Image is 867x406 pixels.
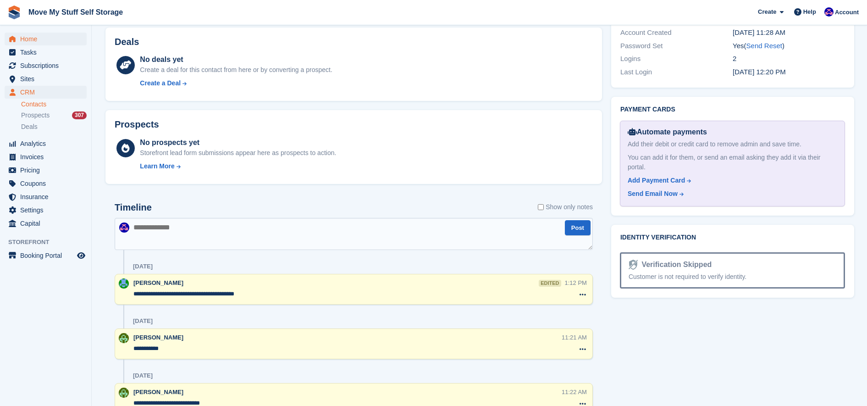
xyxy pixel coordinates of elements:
a: menu [5,72,87,85]
div: Account Created [620,28,733,38]
div: [DATE] [133,317,153,325]
span: Insurance [20,190,75,203]
span: Tasks [20,46,75,59]
h2: Deals [115,37,139,47]
img: Dan [119,278,129,289]
a: menu [5,150,87,163]
div: 2 [733,54,845,64]
a: menu [5,204,87,217]
span: CRM [20,86,75,99]
h2: Timeline [115,202,152,213]
span: Subscriptions [20,59,75,72]
span: Account [835,8,859,17]
div: [DATE] [133,263,153,270]
a: menu [5,164,87,177]
span: Pricing [20,164,75,177]
a: Learn More [140,161,336,171]
img: Jade Whetnall [119,222,129,233]
a: menu [5,177,87,190]
span: Help [803,7,816,17]
span: Coupons [20,177,75,190]
div: Last Login [620,67,733,78]
a: Add Payment Card [628,176,834,185]
div: 11:22 AM [562,388,587,396]
span: [PERSON_NAME] [133,279,183,286]
a: menu [5,249,87,262]
img: Joel Booth [119,333,129,343]
div: 11:21 AM [562,333,587,342]
a: menu [5,33,87,45]
a: Prospects 307 [21,111,87,120]
img: stora-icon-8386f47178a22dfd0bd8f6a31ec36ba5ce8667c1dd55bd0f319d3a0aa187defe.svg [7,6,21,19]
span: Sites [20,72,75,85]
span: Capital [20,217,75,230]
a: menu [5,137,87,150]
span: Booking Portal [20,249,75,262]
input: Show only notes [538,202,544,212]
a: menu [5,59,87,72]
div: 307 [72,111,87,119]
div: Create a Deal [140,78,181,88]
time: 2024-10-08 11:20:28 UTC [733,68,786,76]
div: Password Set [620,41,733,51]
a: Send Reset [746,42,782,50]
h2: Payment cards [620,106,845,113]
span: Analytics [20,137,75,150]
button: Post [565,220,591,235]
div: No deals yet [140,54,332,65]
span: Prospects [21,111,50,120]
a: menu [5,86,87,99]
a: Move My Stuff Self Storage [25,5,127,20]
div: Yes [733,41,845,51]
a: menu [5,217,87,230]
div: Logins [620,54,733,64]
img: Jade Whetnall [824,7,834,17]
a: menu [5,190,87,203]
img: Joel Booth [119,388,129,398]
div: Create a deal for this contact from here or by converting a prospect. [140,65,332,75]
a: Deals [21,122,87,132]
span: Settings [20,204,75,217]
div: [DATE] [133,372,153,379]
img: Identity Verification Ready [629,260,638,270]
span: Storefront [8,238,91,247]
div: Storefront lead form submissions appear here as prospects to action. [140,148,336,158]
div: edited [539,280,561,287]
div: Verification Skipped [638,259,712,270]
div: Learn More [140,161,174,171]
a: Create a Deal [140,78,332,88]
h2: Identity verification [620,234,845,241]
div: No prospects yet [140,137,336,148]
h2: Prospects [115,119,159,130]
div: Add Payment Card [628,176,685,185]
a: Contacts [21,100,87,109]
span: ( ) [744,42,784,50]
div: 1:12 PM [565,278,587,287]
a: Preview store [76,250,87,261]
div: You can add it for them, or send an email asking they add it via their portal. [628,153,837,172]
label: Show only notes [538,202,593,212]
span: [PERSON_NAME] [133,334,183,341]
div: Send Email Now [628,189,678,199]
div: Customer is not required to verify identity. [629,272,836,282]
div: Add their debit or credit card to remove admin and save time. [628,139,837,149]
span: Create [758,7,776,17]
div: [DATE] 11:28 AM [733,28,845,38]
span: Home [20,33,75,45]
span: [PERSON_NAME] [133,389,183,395]
span: Deals [21,122,38,131]
div: Automate payments [628,127,837,138]
a: menu [5,46,87,59]
span: Invoices [20,150,75,163]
